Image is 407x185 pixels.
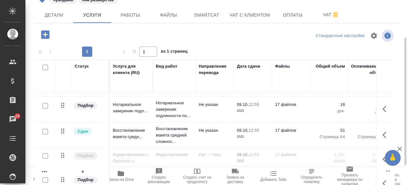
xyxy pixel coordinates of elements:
[254,167,293,185] button: Добавить Todo
[387,151,398,165] span: 🙏
[313,134,345,140] p: Страница А4
[313,152,345,158] p: 1 231
[140,167,178,185] button: Создать рекламацию
[191,11,222,19] span: Smartcat
[275,127,307,134] p: 17 файлов
[39,11,69,19] span: Детали
[75,63,89,70] div: Статус
[230,11,270,19] span: Чат с клиентом
[156,152,192,158] p: Редактирование
[78,102,93,109] p: Подбор
[249,152,259,157] p: 12:55
[379,127,394,143] button: Показать кнопки
[237,128,249,133] p: 09.10,
[351,108,383,114] p: док.
[313,158,345,164] p: слово
[369,167,407,185] button: Скопировать ссылку на оценку заказа
[237,102,249,107] p: 09.10,
[113,152,149,164] p: Редактирование с Русского н...
[293,167,331,185] button: Определить тематику
[296,175,327,184] span: Определить тематику
[113,127,149,140] p: Восстановление макета средн...
[314,31,366,41] div: split button
[156,100,192,119] p: Нотариальное заверение подлинности по...
[156,63,177,70] div: Вид работ
[182,175,212,184] span: Создать счет на предоплату
[199,127,231,134] p: Не указан
[379,152,394,167] button: Показать кнопки
[77,11,107,19] span: Услуги
[313,108,345,114] p: док.
[220,175,251,184] span: Заявка на доставку
[351,101,383,108] p: 16
[332,11,339,19] svg: Отписаться
[237,63,260,70] div: Дата сдачи
[37,28,54,41] button: Добавить услугу
[178,167,216,185] button: Создать счет на предоплату
[156,126,192,145] p: Восстановление макета средней сложнос...
[108,177,134,182] span: Папка на Drive
[2,111,24,127] a: 29
[316,63,345,70] div: Общий объем
[78,177,93,183] p: Подбор
[78,128,88,135] p: Сдан
[115,11,146,19] span: Работы
[313,101,345,108] p: 16
[161,48,188,57] span: из 1 страниц
[78,152,93,159] p: Подбор
[199,63,231,76] div: Направление перевода
[385,150,401,166] button: 🙏
[199,101,231,108] p: Не указан
[102,167,140,185] button: Папка на Drive
[260,177,286,182] span: Добавить Todo
[11,113,24,119] span: 29
[351,158,383,164] p: слово
[351,152,383,158] p: 1 231
[113,101,149,114] p: Нотариальное заверение подл...
[25,167,64,185] button: Пересчитать
[316,11,346,19] span: Чат
[275,152,307,158] p: 17 файлов
[366,28,382,43] span: Настроить таблицу
[113,63,149,76] div: Услуга для клиента (RU)
[275,101,307,108] p: 17 файлов
[351,134,383,140] p: Страница А4
[382,30,395,42] span: Посмотреть информацию
[33,177,56,182] span: Пересчитать
[313,127,345,134] p: 51
[351,63,383,76] div: Оплачиваемый объем
[144,175,174,184] span: Создать рекламацию
[216,167,254,185] button: Заявка на доставку
[237,158,269,164] p: 2025
[237,152,249,157] p: 09.10,
[275,63,290,70] div: Файлы
[278,11,308,19] span: Оплаты
[199,152,231,158] p: Рус → Чеш
[249,128,259,133] p: 12:55
[249,102,259,107] p: 12:55
[351,127,383,134] p: 51
[153,11,184,19] span: Файлы
[331,167,369,185] button: Призвать менеджера по развитию
[237,108,269,114] p: 2025
[379,101,394,117] button: Показать кнопки
[237,134,269,140] p: 2025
